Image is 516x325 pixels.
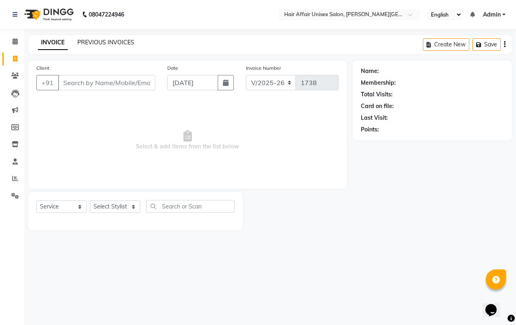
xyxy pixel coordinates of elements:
[361,114,388,122] div: Last Visit:
[146,200,235,212] input: Search or Scan
[246,65,281,72] label: Invoice Number
[36,65,49,72] label: Client
[36,100,339,181] span: Select & add items from the list below
[58,75,155,90] input: Search by Name/Mobile/Email/Code
[361,125,379,134] div: Points:
[361,67,379,75] div: Name:
[361,90,393,99] div: Total Visits:
[361,79,396,87] div: Membership:
[77,39,134,46] a: PREVIOUS INVOICES
[361,102,394,110] div: Card on file:
[38,35,68,50] a: INVOICE
[423,38,469,51] button: Create New
[472,38,501,51] button: Save
[167,65,178,72] label: Date
[482,293,508,317] iframe: chat widget
[483,10,501,19] span: Admin
[36,75,59,90] button: +91
[89,3,124,26] b: 08047224946
[21,3,76,26] img: logo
